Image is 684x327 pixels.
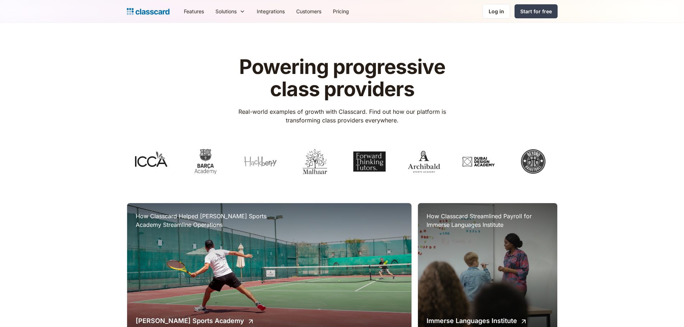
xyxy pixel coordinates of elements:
[327,3,355,19] a: Pricing
[228,107,456,125] p: Real-world examples of growth with Classcard. Find out how our platform is transforming class pro...
[427,316,517,326] h2: Immerse Languages Institute
[290,3,327,19] a: Customers
[136,316,244,326] h2: [PERSON_NAME] Sports Academy
[228,56,456,100] h1: Powering progressive class providers
[210,3,251,19] div: Solutions
[215,8,237,15] div: Solutions
[483,4,510,19] a: Log in
[489,8,504,15] div: Log in
[136,212,279,229] h3: How Classcard Helped [PERSON_NAME] Sports Academy Streamline Operations
[520,8,552,15] div: Start for free
[127,6,169,17] a: home
[178,3,210,19] a: Features
[251,3,290,19] a: Integrations
[515,4,558,18] a: Start for free
[427,212,548,229] h3: How Classcard Streamlined Payroll for Immerse Languages Institute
